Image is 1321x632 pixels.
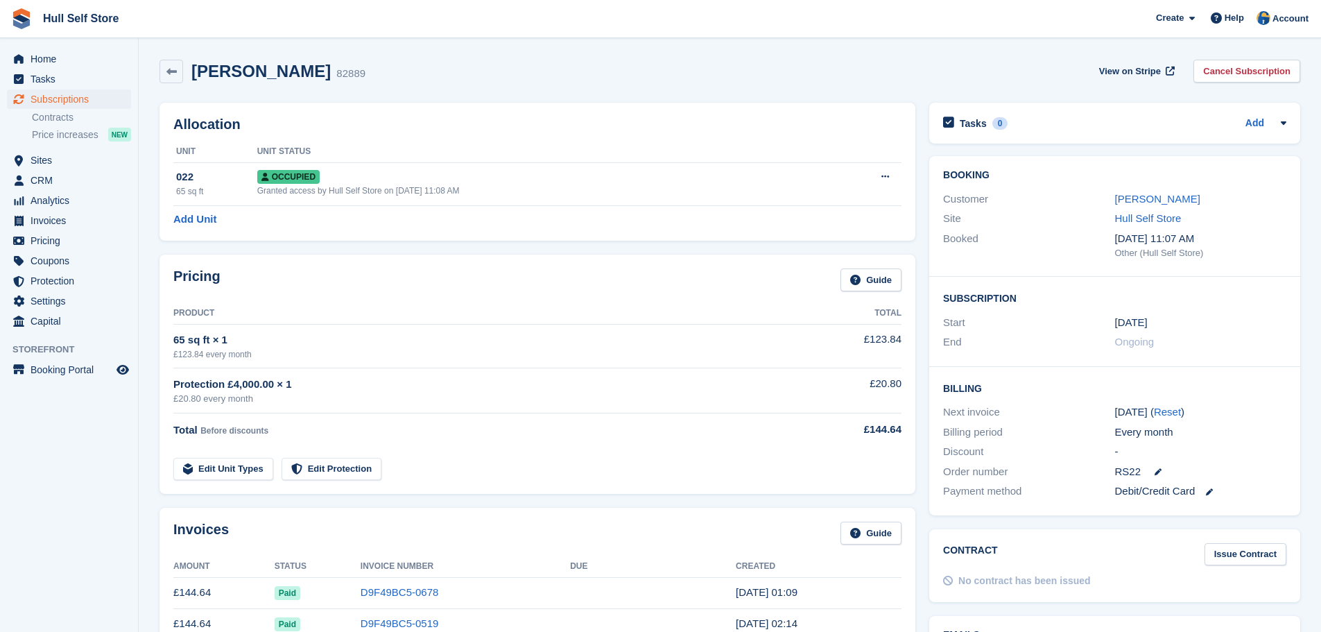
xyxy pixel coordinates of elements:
[943,425,1114,441] div: Billing period
[173,556,275,578] th: Amount
[943,444,1114,460] div: Discount
[173,377,790,393] div: Protection £4,000.00 × 1
[1205,543,1286,566] a: Issue Contract
[943,291,1286,305] h2: Subscription
[943,170,1286,181] h2: Booking
[336,66,365,82] div: 82889
[7,231,131,250] a: menu
[943,464,1114,480] div: Order number
[31,231,114,250] span: Pricing
[37,7,124,30] a: Hull Self Store
[736,617,797,629] time: 2025-08-01 01:14:52 UTC
[275,617,300,631] span: Paid
[173,332,790,348] div: 65 sq ft × 1
[31,69,114,89] span: Tasks
[943,231,1114,260] div: Booked
[173,458,273,481] a: Edit Unit Types
[1225,11,1244,25] span: Help
[840,268,901,291] a: Guide
[7,151,131,170] a: menu
[7,291,131,311] a: menu
[7,89,131,109] a: menu
[31,271,114,291] span: Protection
[736,586,797,598] time: 2025-09-01 00:09:42 UTC
[736,556,901,578] th: Created
[943,315,1114,331] div: Start
[1115,464,1141,480] span: RS22
[361,617,439,629] a: D9F49BC5-0519
[257,185,821,197] div: Granted access by Hull Self Store on [DATE] 11:08 AM
[173,302,790,325] th: Product
[173,141,257,163] th: Unit
[1156,11,1184,25] span: Create
[1115,484,1286,499] div: Debit/Credit Card
[943,543,998,566] h2: Contract
[31,191,114,210] span: Analytics
[11,8,32,29] img: stora-icon-8386f47178a22dfd0bd8f6a31ec36ba5ce8667c1dd55bd0f319d3a0aa187defe.svg
[361,586,439,598] a: D9F49BC5-0678
[790,368,901,413] td: £20.80
[1115,425,1286,441] div: Every month
[1115,315,1148,331] time: 2025-05-01 00:00:00 UTC
[275,556,361,578] th: Status
[31,360,114,379] span: Booking Portal
[960,117,987,130] h2: Tasks
[257,170,320,184] span: Occupied
[7,360,131,379] a: menu
[570,556,736,578] th: Due
[31,89,114,109] span: Subscriptions
[31,151,114,170] span: Sites
[7,211,131,230] a: menu
[1193,60,1300,83] a: Cancel Subscription
[1115,231,1286,247] div: [DATE] 11:07 AM
[943,211,1114,227] div: Site
[7,311,131,331] a: menu
[173,577,275,608] td: £144.64
[200,426,268,436] span: Before discounts
[173,117,901,133] h2: Allocation
[1115,212,1182,224] a: Hull Self Store
[173,212,216,228] a: Add Unit
[1115,404,1286,420] div: [DATE] ( )
[7,271,131,291] a: menu
[173,424,198,436] span: Total
[31,211,114,230] span: Invoices
[114,361,131,378] a: Preview store
[790,324,901,368] td: £123.84
[1099,65,1161,78] span: View on Stripe
[7,49,131,69] a: menu
[7,191,131,210] a: menu
[173,392,790,406] div: £20.80 every month
[173,348,790,361] div: £123.84 every month
[275,586,300,600] span: Paid
[32,128,98,142] span: Price increases
[790,302,901,325] th: Total
[7,69,131,89] a: menu
[1245,116,1264,132] a: Add
[31,171,114,190] span: CRM
[282,458,381,481] a: Edit Protection
[1115,336,1155,348] span: Ongoing
[173,522,229,545] h2: Invoices
[840,522,901,545] a: Guide
[1115,444,1286,460] div: -
[1272,12,1309,26] span: Account
[31,251,114,271] span: Coupons
[31,291,114,311] span: Settings
[958,574,1091,588] div: No contract has been issued
[1094,60,1177,83] a: View on Stripe
[176,185,257,198] div: 65 sq ft
[1115,193,1200,205] a: [PERSON_NAME]
[1257,11,1270,25] img: Hull Self Store
[32,127,131,142] a: Price increases NEW
[257,141,821,163] th: Unit Status
[191,62,331,80] h2: [PERSON_NAME]
[943,191,1114,207] div: Customer
[12,343,138,357] span: Storefront
[32,111,131,124] a: Contracts
[361,556,570,578] th: Invoice Number
[7,251,131,271] a: menu
[31,311,114,331] span: Capital
[943,381,1286,395] h2: Billing
[108,128,131,142] div: NEW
